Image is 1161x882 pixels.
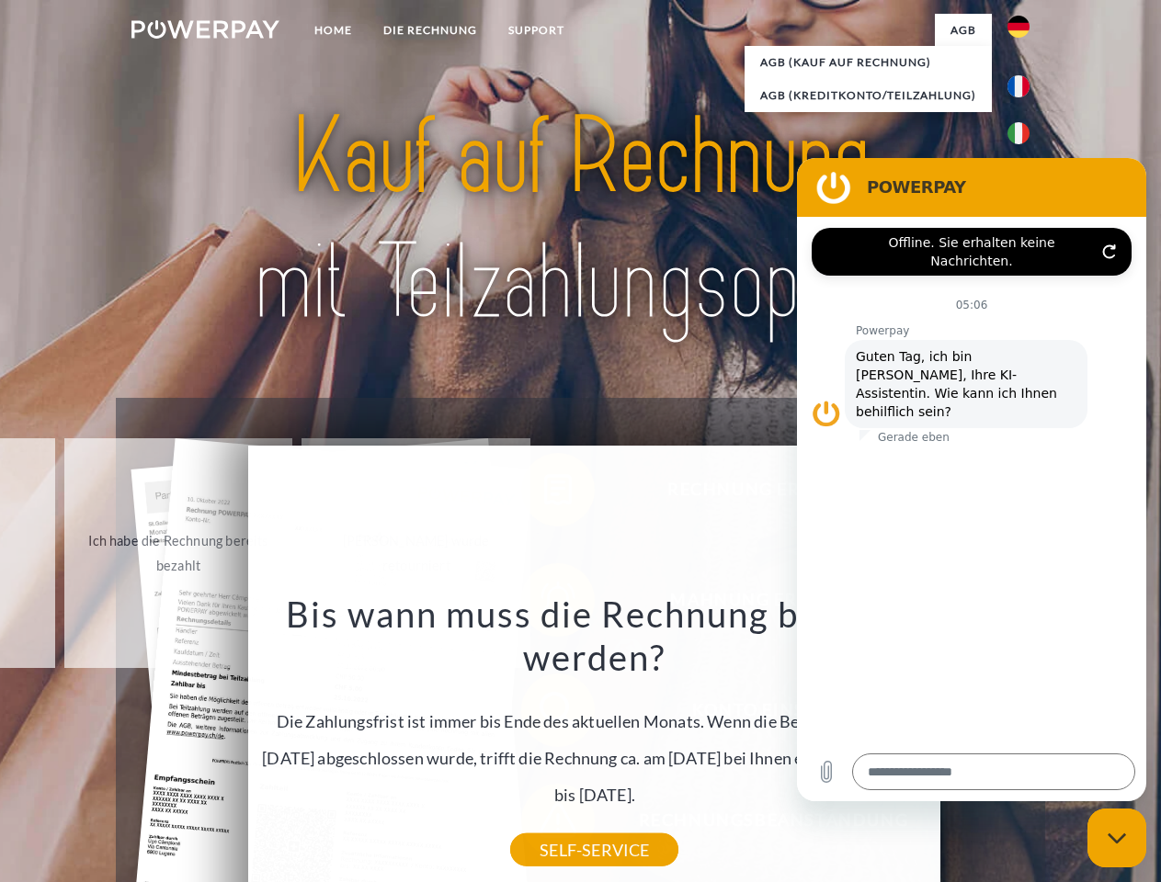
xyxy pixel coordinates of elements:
[259,592,930,850] div: Die Zahlungsfrist ist immer bis Ende des aktuellen Monats. Wenn die Bestellung z.B. am [DATE] abg...
[1007,75,1030,97] img: fr
[131,20,279,39] img: logo-powerpay-white.svg
[510,833,678,866] a: SELF-SERVICE
[1087,808,1146,867] iframe: Schaltfläche zum Öffnen des Messaging-Fensters; Konversation läuft
[299,14,368,47] a: Home
[935,14,992,47] a: agb
[259,592,930,680] h3: Bis wann muss die Rechnung bezahlt werden?
[1007,122,1030,144] img: it
[75,528,282,578] div: Ich habe die Rechnung bereits bezahlt
[745,46,992,79] a: AGB (Kauf auf Rechnung)
[493,14,580,47] a: SUPPORT
[176,88,985,352] img: title-powerpay_de.svg
[368,14,493,47] a: DIE RECHNUNG
[797,158,1146,801] iframe: Messaging-Fenster
[745,79,992,112] a: AGB (Kreditkonto/Teilzahlung)
[1007,16,1030,38] img: de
